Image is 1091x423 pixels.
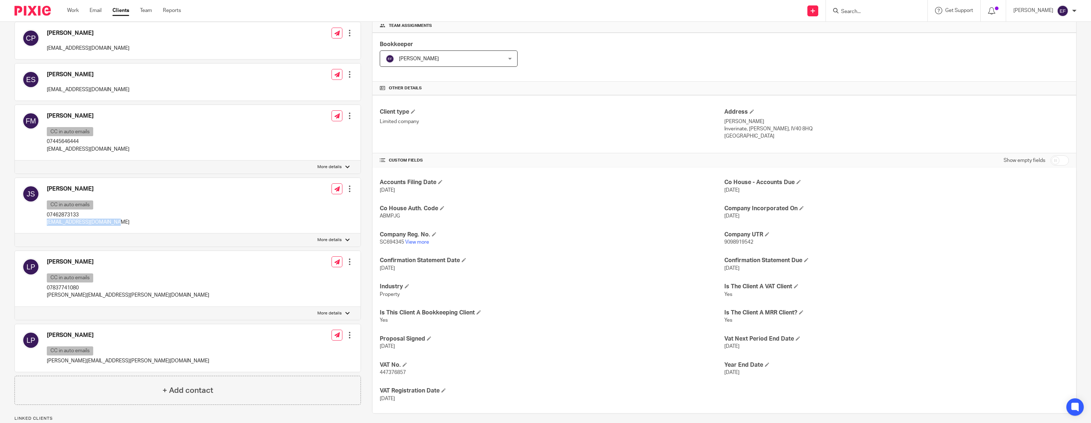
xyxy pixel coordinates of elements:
h4: Accounts Filing Date [380,179,724,186]
h4: Is The Client A MRR Client? [724,309,1069,317]
p: [EMAIL_ADDRESS][DOMAIN_NAME] [47,219,129,226]
h4: Confirmation Statement Due [724,257,1069,264]
p: [PERSON_NAME][EMAIL_ADDRESS][PERSON_NAME][DOMAIN_NAME] [47,292,209,299]
h4: VAT No. [380,361,724,369]
h4: Proposal Signed [380,335,724,343]
p: [PERSON_NAME] [1013,7,1053,14]
span: Property [380,292,400,297]
span: Bookkeeper [380,41,413,47]
p: CC in auto emails [47,346,93,355]
a: View more [405,240,429,245]
a: Email [90,7,102,14]
label: Show empty fields [1004,157,1045,164]
h4: VAT Registration Date [380,387,724,395]
h4: CUSTOM FIELDS [380,158,724,163]
p: More details [317,237,342,243]
p: Linked clients [15,416,361,422]
p: More details [317,164,342,170]
span: [DATE] [380,188,395,193]
img: svg%3E [386,54,394,63]
p: CC in auto emails [47,200,93,210]
p: 07462873133 [47,211,129,219]
img: svg%3E [22,258,40,276]
span: [DATE] [724,266,740,271]
span: Team assignments [389,23,432,29]
span: [DATE] [724,344,740,349]
span: Get Support [945,8,973,13]
img: svg%3E [22,29,40,47]
h4: [PERSON_NAME] [47,112,129,120]
img: svg%3E [22,332,40,349]
p: Inverinate, [PERSON_NAME], IV40 8HQ [724,125,1069,133]
h4: Co House - Accounts Due [724,179,1069,186]
h4: Year End Date [724,361,1069,369]
a: Work [67,7,79,14]
span: 9098919542 [724,240,753,245]
span: [DATE] [380,344,395,349]
h4: Company Incorporated On [724,205,1069,212]
p: [PERSON_NAME][EMAIL_ADDRESS][PERSON_NAME][DOMAIN_NAME] [47,357,209,365]
h4: [PERSON_NAME] [47,258,209,266]
img: svg%3E [22,185,40,203]
h4: + Add contact [162,385,213,396]
p: [EMAIL_ADDRESS][DOMAIN_NAME] [47,45,129,52]
span: [PERSON_NAME] [399,56,439,61]
span: [DATE] [724,188,740,193]
h4: [PERSON_NAME] [47,71,129,78]
h4: [PERSON_NAME] [47,29,129,37]
p: [EMAIL_ADDRESS][DOMAIN_NAME] [47,86,129,93]
h4: Is The Client A VAT Client [724,283,1069,290]
h4: [PERSON_NAME] [47,332,209,339]
span: [DATE] [724,213,740,219]
span: [DATE] [724,370,740,375]
span: [DATE] [380,266,395,271]
p: Limited company [380,118,724,125]
h4: Company UTR [724,231,1069,239]
span: Other details [389,85,422,91]
img: svg%3E [22,112,40,130]
span: Yes [380,318,388,323]
h4: Co House Auth. Code [380,205,724,212]
img: svg%3E [22,71,40,88]
h4: Client type [380,108,724,116]
p: 07445646444 [47,138,129,145]
img: Pixie [15,6,51,16]
span: ABMPJG [380,213,400,219]
p: [GEOGRAPHIC_DATA] [724,133,1069,140]
h4: Industry [380,283,724,290]
input: Search [840,9,906,15]
span: Yes [724,292,732,297]
p: CC in auto emails [47,127,93,136]
a: Clients [112,7,129,14]
h4: Confirmation Statement Date [380,257,724,264]
img: svg%3E [1057,5,1069,17]
span: [DATE] [380,396,395,401]
h4: Vat Next Period End Date [724,335,1069,343]
p: [EMAIL_ADDRESS][DOMAIN_NAME] [47,146,129,153]
p: CC in auto emails [47,273,93,282]
span: 447376857 [380,370,406,375]
a: Reports [163,7,181,14]
h4: Is This Client A Bookkeeping Client [380,309,724,317]
p: [PERSON_NAME] [724,118,1069,125]
h4: Company Reg. No. [380,231,724,239]
p: 07837741080 [47,284,209,292]
span: Yes [724,318,732,323]
p: More details [317,310,342,316]
span: SC694345 [380,240,404,245]
h4: [PERSON_NAME] [47,185,129,193]
h4: Address [724,108,1069,116]
a: Team [140,7,152,14]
